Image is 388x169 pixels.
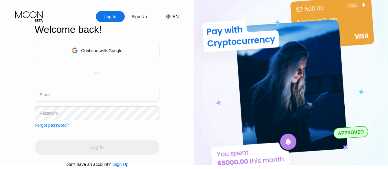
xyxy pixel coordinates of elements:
div: or [95,71,99,75]
div: Continue with Google [81,48,122,53]
div: Continue with Google [35,43,159,58]
div: Forgot password? [35,123,69,128]
div: Sign Up [125,11,154,22]
div: EN [173,14,178,19]
div: Email [40,92,50,97]
div: Sign Up [131,13,147,20]
div: EN [160,11,178,22]
div: Sign Up [113,162,128,167]
div: Welcome back! [35,24,159,35]
div: Log In [96,11,125,22]
div: Password [40,111,58,116]
div: Sign Up [111,162,128,167]
div: Log In [104,13,117,20]
div: Don't have an account? [66,162,111,167]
